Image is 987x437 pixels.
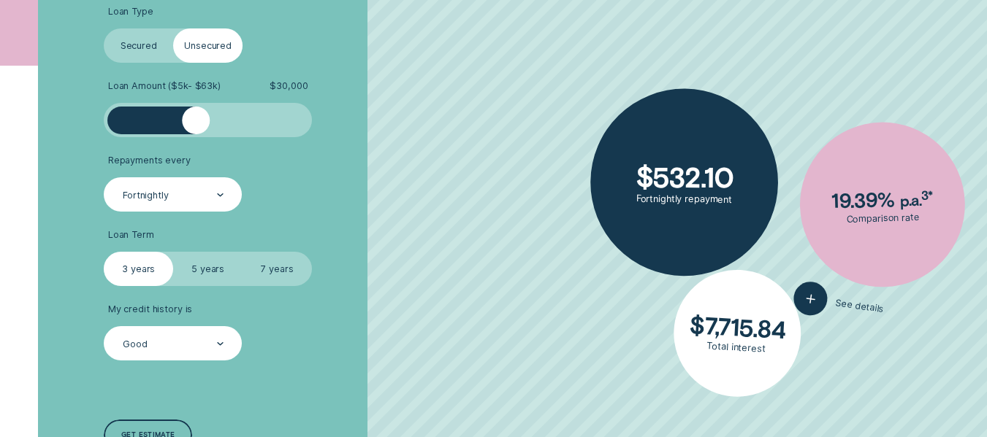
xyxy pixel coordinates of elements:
[108,6,153,18] span: Loan Type
[108,155,191,166] span: Repayments every
[123,190,169,201] div: Fortnightly
[108,80,221,92] span: Loan Amount ( $5k - $63k )
[243,252,312,286] label: 7 years
[104,28,173,63] label: Secured
[104,252,173,286] label: 3 years
[108,229,154,241] span: Loan Term
[173,252,243,286] label: 5 years
[123,339,148,350] div: Good
[792,280,887,327] button: See details
[835,297,885,315] span: See details
[173,28,243,63] label: Unsecured
[108,303,192,315] span: My credit history is
[270,80,308,92] span: $ 30,000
